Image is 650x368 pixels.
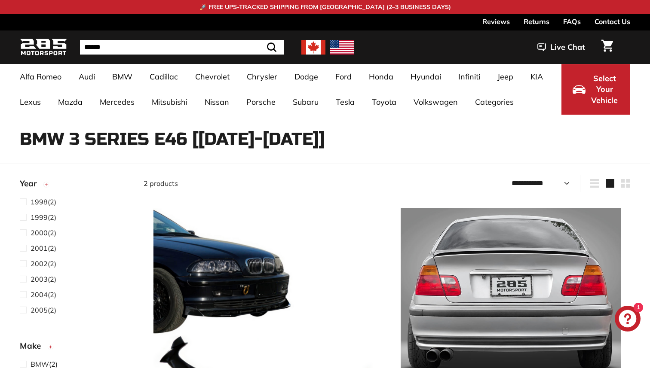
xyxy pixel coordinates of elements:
[11,89,49,115] a: Lexus
[563,14,581,29] a: FAQs
[31,305,56,315] span: (2)
[20,337,130,359] button: Make
[590,73,619,106] span: Select Your Vehicle
[31,259,48,268] span: 2002
[199,3,451,12] p: 🚀 FREE UPS-TRACKED SHIPPING FROM [GEOGRAPHIC_DATA] (2–3 BUSINESS DAYS)
[284,89,327,115] a: Subaru
[20,130,630,149] h1: BMW 3 Series E46 [[DATE]-[DATE]]
[524,14,549,29] a: Returns
[143,89,196,115] a: Mitsubishi
[20,37,67,58] img: Logo_285_Motorsport_areodynamics_components
[489,64,522,89] a: Jeep
[526,36,596,58] button: Live Chat
[31,212,56,222] span: (2)
[80,40,284,55] input: Search
[363,89,405,115] a: Toyota
[31,197,56,207] span: (2)
[187,64,238,89] a: Chevrolet
[31,274,56,284] span: (2)
[31,228,56,238] span: (2)
[31,290,48,299] span: 2004
[141,64,187,89] a: Cadillac
[31,228,48,237] span: 2000
[91,89,143,115] a: Mercedes
[31,213,48,222] span: 1999
[561,64,630,115] button: Select Your Vehicle
[20,177,43,190] span: Year
[49,89,91,115] a: Mazda
[550,42,585,53] span: Live Chat
[31,306,48,314] span: 2005
[238,64,286,89] a: Chrysler
[196,89,238,115] a: Nissan
[286,64,327,89] a: Dodge
[405,89,466,115] a: Volkswagen
[20,175,130,196] button: Year
[595,14,630,29] a: Contact Us
[450,64,489,89] a: Infiniti
[466,89,522,115] a: Categories
[70,64,104,89] a: Audi
[31,243,56,253] span: (2)
[360,64,402,89] a: Honda
[522,64,552,89] a: KIA
[31,275,48,283] span: 2003
[327,89,363,115] a: Tesla
[482,14,510,29] a: Reviews
[144,178,387,189] div: 2 products
[238,89,284,115] a: Porsche
[612,306,643,334] inbox-online-store-chat: Shopify online store chat
[11,64,70,89] a: Alfa Romeo
[31,244,48,252] span: 2001
[31,198,48,206] span: 1998
[104,64,141,89] a: BMW
[31,289,56,300] span: (2)
[20,340,47,352] span: Make
[327,64,360,89] a: Ford
[31,259,56,269] span: (2)
[596,33,618,62] a: Cart
[402,64,450,89] a: Hyundai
